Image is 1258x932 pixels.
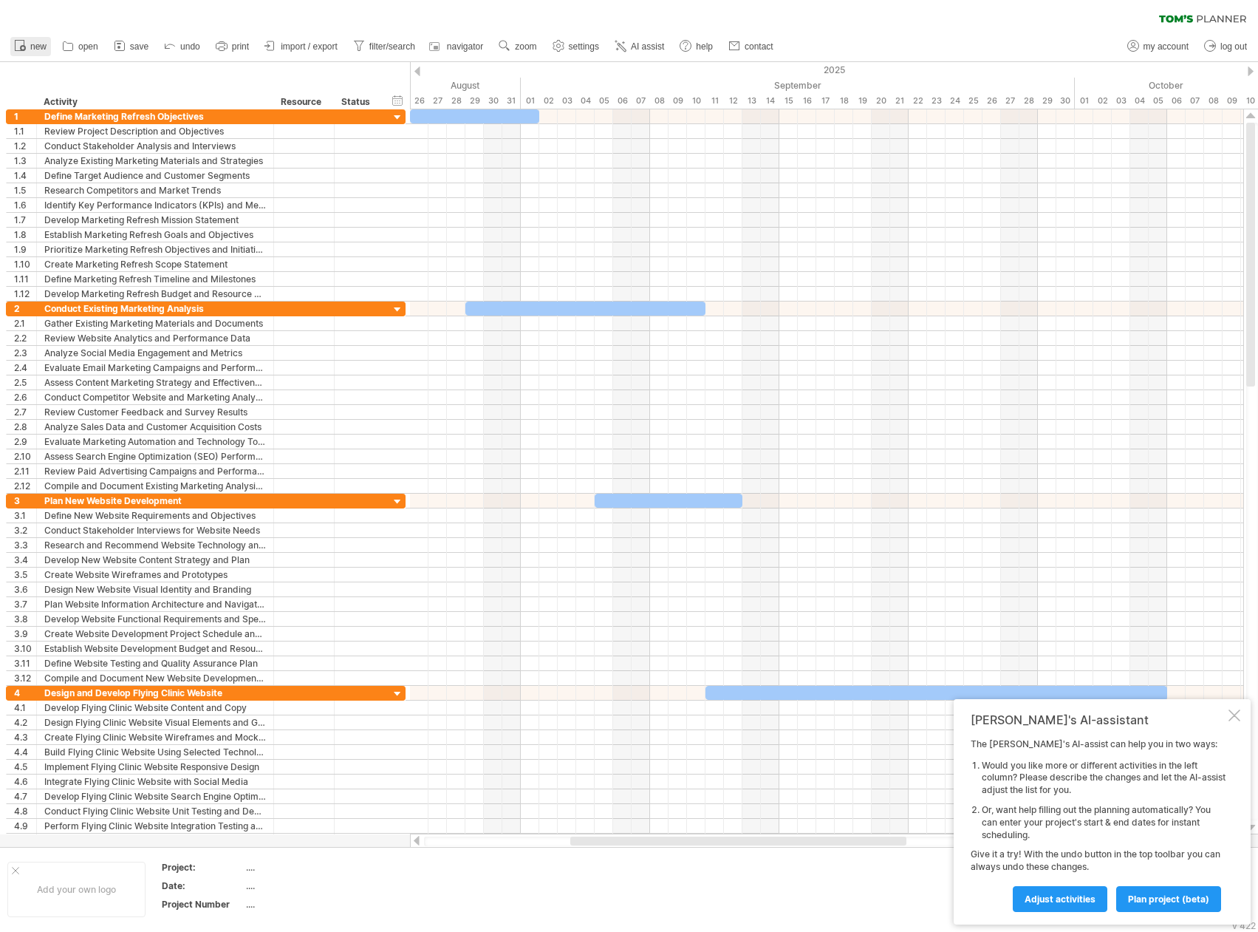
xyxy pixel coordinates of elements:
[261,37,342,56] a: import / export
[14,316,36,330] div: 2.1
[613,93,632,109] div: Saturday, 6 September 2025
[14,257,36,271] div: 1.10
[1001,93,1019,109] div: Saturday, 27 September 2025
[14,553,36,567] div: 3.4
[14,242,36,256] div: 1.9
[14,642,36,656] div: 3.10
[631,41,664,52] span: AI assist
[761,93,779,109] div: Sunday, 14 September 2025
[180,41,200,52] span: undo
[650,93,669,109] div: Monday, 8 September 2025
[853,93,872,109] div: Friday, 19 September 2025
[946,93,964,109] div: Wednesday, 24 September 2025
[7,862,146,917] div: Add your own logo
[44,464,266,478] div: Review Paid Advertising Campaigns and Performance
[44,671,266,685] div: Compile and Document New Website Development Plan
[427,37,488,56] a: navigator
[521,78,1075,93] div: September 2025
[10,37,51,56] a: new
[502,93,521,109] div: Sunday, 31 August 2025
[725,37,778,56] a: contact
[1019,93,1038,109] div: Sunday, 28 September 2025
[44,612,266,626] div: Develop Website Functional Requirements and Specifications
[44,213,266,227] div: Develop Marketing Refresh Mission Statement
[521,93,539,109] div: Monday, 1 September 2025
[44,198,266,212] div: Identify Key Performance Indicators (KPIs) and Metrics
[696,41,713,52] span: help
[44,390,266,404] div: Conduct Competitor Website and Marketing Analysis
[447,41,483,52] span: navigator
[14,597,36,611] div: 3.7
[595,93,613,109] div: Friday, 5 September 2025
[44,405,266,419] div: Review Customer Feedback and Survey Results
[1167,93,1186,109] div: Monday, 6 October 2025
[669,93,687,109] div: Tuesday, 9 September 2025
[816,93,835,109] div: Wednesday, 17 September 2025
[14,361,36,375] div: 2.4
[44,701,266,715] div: Develop Flying Clinic Website Content and Copy
[14,287,36,301] div: 1.12
[14,582,36,596] div: 3.6
[44,538,266,552] div: Research and Recommend Website Technology and Tools
[410,93,428,109] div: Tuesday, 26 August 2025
[44,316,266,330] div: Gather Existing Marketing Materials and Documents
[428,93,447,109] div: Wednesday, 27 August 2025
[44,494,266,508] div: Plan New Website Development
[14,686,36,700] div: 4
[14,671,36,685] div: 3.12
[44,228,266,242] div: Establish Marketing Refresh Goals and Objectives
[44,568,266,582] div: Create Website Wireframes and Prototypes
[14,154,36,168] div: 1.3
[44,642,266,656] div: Establish Website Development Budget and Resource Plan
[14,730,36,744] div: 4.3
[14,775,36,789] div: 4.6
[162,898,243,911] div: Project Number
[369,41,415,52] span: filter/search
[44,508,266,523] div: Define New Website Requirements and Objectives
[14,819,36,833] div: 4.9
[549,37,604,56] a: settings
[14,508,36,523] div: 3.1
[281,95,326,109] div: Resource
[1093,93,1112,109] div: Thursday, 2 October 2025
[1128,894,1209,905] span: plan project (beta)
[44,154,266,168] div: Analyze Existing Marketing Materials and Strategies
[1038,93,1056,109] div: Monday, 29 September 2025
[14,494,36,508] div: 3
[558,93,576,109] div: Wednesday, 3 September 2025
[927,93,946,109] div: Tuesday, 23 September 2025
[44,109,266,123] div: Define Marketing Refresh Objectives
[44,331,266,345] div: Review Website Analytics and Performance Data
[1075,93,1093,109] div: Wednesday, 1 October 2025
[742,93,761,109] div: Saturday, 13 September 2025
[14,479,36,493] div: 2.12
[44,523,266,537] div: Conduct Stakeholder Interviews for Website Needs
[44,346,266,360] div: Analyze Social Media Engagement and Metrics
[14,139,36,153] div: 1.2
[44,745,266,759] div: Build Flying Clinic Website Using Selected Technology
[44,582,266,596] div: Design New Website Visual Identity and Branding
[539,93,558,109] div: Tuesday, 2 September 2025
[44,375,266,390] div: Assess Content Marketing Strategy and Effectiveness
[232,41,249,52] span: print
[44,139,266,153] div: Conduct Stakeholder Analysis and Interviews
[1144,41,1189,52] span: my account
[349,37,420,56] a: filter/search
[890,93,909,109] div: Sunday, 21 September 2025
[58,37,103,56] a: open
[1130,93,1149,109] div: Saturday, 4 October 2025
[779,93,798,109] div: Monday, 15 September 2025
[14,538,36,552] div: 3.3
[160,37,205,56] a: undo
[14,464,36,478] div: 2.11
[44,819,266,833] div: Perform Flying Clinic Website Integration Testing and QA
[14,169,36,183] div: 1.4
[982,93,1001,109] div: Friday, 26 September 2025
[44,242,266,256] div: Prioritize Marketing Refresh Objectives and Initiatives
[44,834,266,848] div: Launch Flying Clinic Website and Configure Analytics
[14,612,36,626] div: 3.8
[14,405,36,419] div: 2.7
[14,228,36,242] div: 1.8
[44,287,266,301] div: Develop Marketing Refresh Budget and Resource Plan
[971,712,1225,727] div: [PERSON_NAME]'s AI-assistant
